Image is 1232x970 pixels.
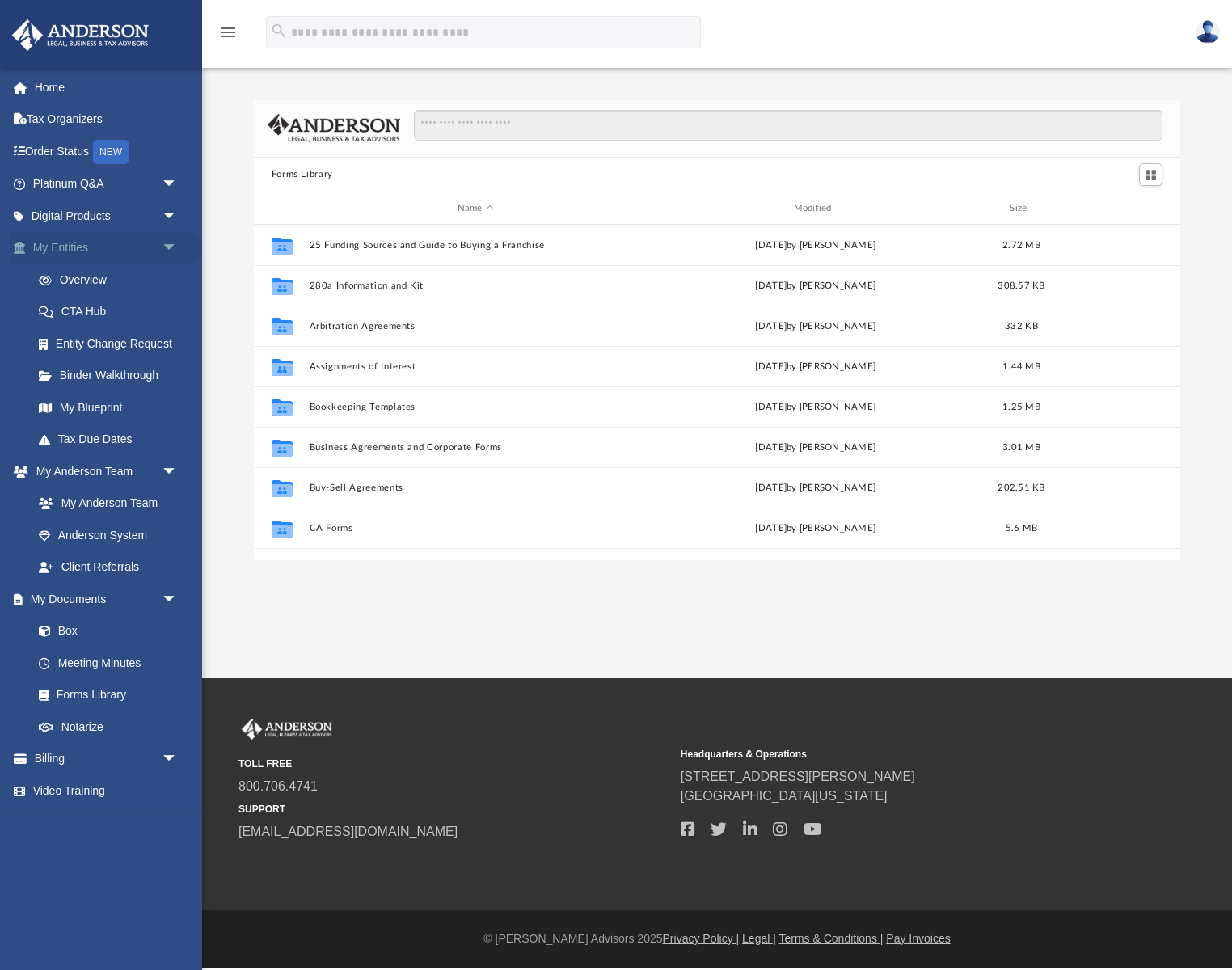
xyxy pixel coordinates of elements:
a: Video Training [11,774,194,807]
button: Bookkeeping Templates [309,402,642,412]
img: Anderson Advisors Platinum Portal [7,19,154,51]
button: CA Forms [309,523,642,533]
a: Pay Invoices [886,932,950,945]
a: Entity Change Request [23,327,202,360]
button: 25 Funding Sources and Guide to Buying a Franchise [309,240,642,251]
button: Assignments of Interest [309,361,642,372]
a: Forms Library [23,679,186,711]
span: arrow_drop_down [162,583,194,616]
button: 280a Information and Kit [309,280,642,291]
div: [DATE] by [PERSON_NAME] [649,481,982,496]
small: SUPPORT [238,802,669,816]
a: My Entitiesarrow_drop_down [11,232,202,264]
div: grid [254,225,1181,560]
div: id [260,201,301,216]
a: Notarize [23,711,194,743]
img: User Pic [1196,20,1220,44]
a: [STREET_ADDRESS][PERSON_NAME] [681,770,915,783]
button: Arbitration Agreements [309,321,642,331]
span: 3.01 MB [1002,443,1040,452]
div: id [1061,201,1174,216]
a: Platinum Q&Aarrow_drop_down [11,168,202,200]
a: Box [23,615,186,647]
span: 2.72 MB [1002,241,1040,250]
a: Meeting Minutes [23,647,194,679]
a: [EMAIL_ADDRESS][DOMAIN_NAME] [238,824,458,838]
div: [DATE] by [PERSON_NAME] [649,238,982,253]
i: search [270,22,288,40]
a: Tax Due Dates [23,424,202,456]
div: Size [989,201,1053,216]
div: Name [308,201,641,216]
div: [DATE] by [PERSON_NAME] [649,521,982,536]
a: [GEOGRAPHIC_DATA][US_STATE] [681,789,888,803]
a: Terms & Conditions | [779,932,884,945]
div: Modified [648,201,981,216]
a: Billingarrow_drop_down [11,743,202,775]
a: My Documentsarrow_drop_down [11,583,194,615]
div: © [PERSON_NAME] Advisors 2025 [202,930,1232,947]
a: My Anderson Team [23,487,186,520]
a: My Blueprint [23,391,194,424]
a: Home [11,71,202,103]
a: Legal | [742,932,776,945]
a: My Anderson Teamarrow_drop_down [11,455,194,487]
a: Anderson System [23,519,194,551]
button: Business Agreements and Corporate Forms [309,442,642,453]
div: NEW [93,140,129,164]
button: Switch to Grid View [1139,163,1163,186]
span: 202.51 KB [998,483,1044,492]
a: Binder Walkthrough [23,360,202,392]
div: [DATE] by [PERSON_NAME] [649,279,982,293]
span: 308.57 KB [998,281,1044,290]
a: Client Referrals [23,551,194,584]
span: 5.6 MB [1005,524,1037,533]
button: Forms Library [272,167,333,182]
span: arrow_drop_down [162,232,194,265]
input: Search files and folders [414,110,1162,141]
a: Overview [23,264,202,296]
div: [DATE] by [PERSON_NAME] [649,319,982,334]
span: arrow_drop_down [162,200,194,233]
a: Order StatusNEW [11,135,202,168]
div: [DATE] by [PERSON_NAME] [649,360,982,374]
a: CTA Hub [23,296,202,328]
img: Anderson Advisors Platinum Portal [238,719,335,740]
div: [DATE] by [PERSON_NAME] [649,400,982,415]
a: 800.706.4741 [238,779,318,793]
span: arrow_drop_down [162,168,194,201]
span: arrow_drop_down [162,743,194,776]
a: menu [218,31,238,42]
div: [DATE] by [PERSON_NAME] [649,441,982,455]
button: Buy-Sell Agreements [309,483,642,493]
span: 1.25 MB [1002,403,1040,411]
i: menu [218,23,238,42]
a: Privacy Policy | [663,932,740,945]
span: arrow_drop_down [162,455,194,488]
span: 332 KB [1005,322,1038,331]
a: Digital Productsarrow_drop_down [11,200,202,232]
small: TOLL FREE [238,757,669,771]
span: 1.44 MB [1002,362,1040,371]
a: Tax Organizers [11,103,202,136]
small: Headquarters & Operations [681,747,1112,761]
